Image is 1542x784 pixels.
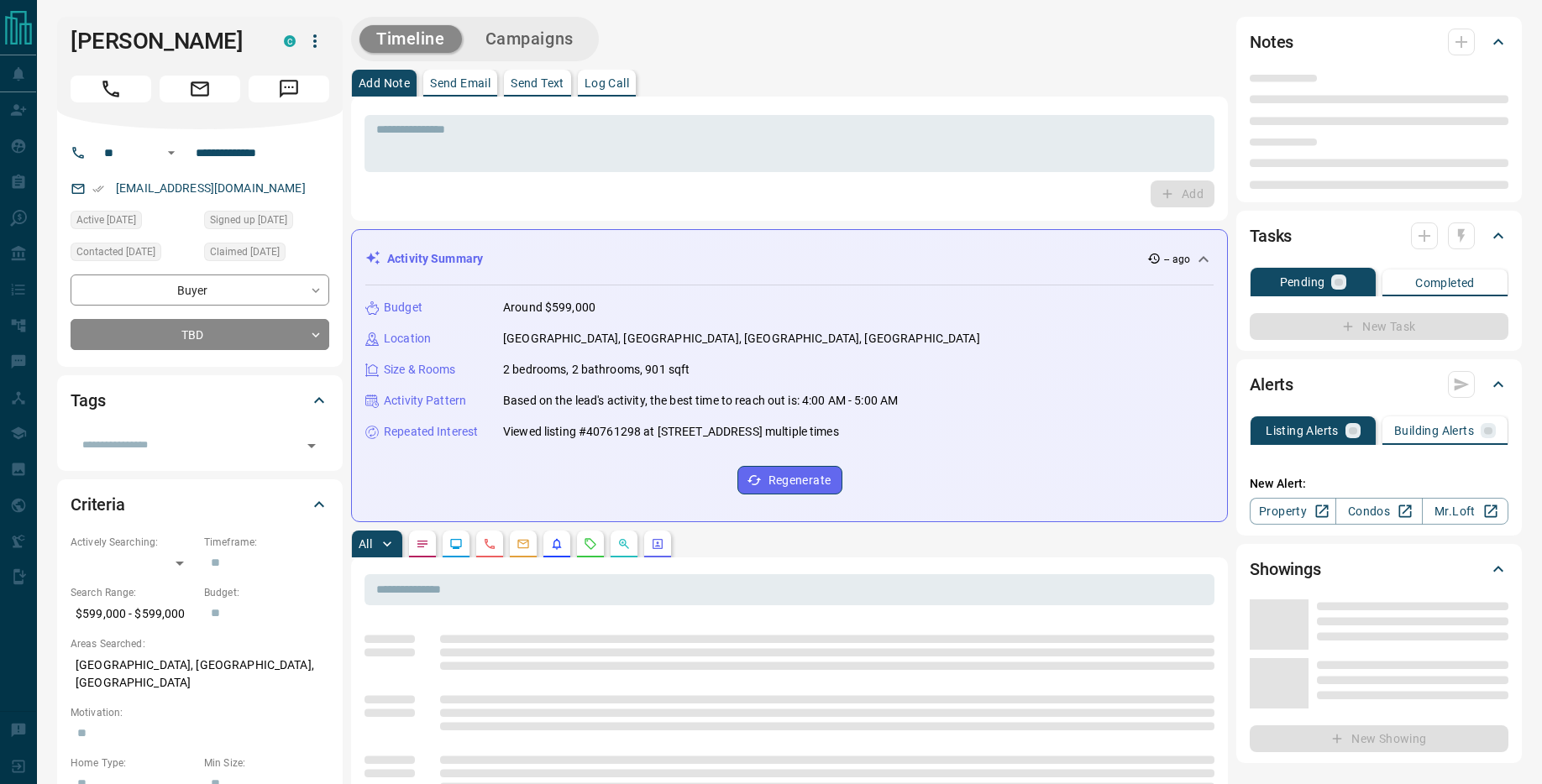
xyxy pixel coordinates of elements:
a: Condos [1335,498,1422,525]
div: TBD [71,319,329,350]
div: Tasks [1250,216,1508,256]
div: Alerts [1250,364,1508,405]
p: Size & Rooms [384,361,456,379]
button: Timeline [359,25,462,53]
p: Motivation: [71,705,329,720]
p: Viewed listing #40761298 at [STREET_ADDRESS] multiple times [503,423,839,441]
button: Open [161,143,181,163]
svg: Agent Actions [651,537,664,551]
div: Mon Sep 15 2025 [204,243,329,266]
div: Buyer [71,274,329,306]
p: Activity Pattern [384,392,466,410]
h1: [PERSON_NAME] [71,28,259,55]
div: Showings [1250,549,1508,589]
svg: Calls [483,537,496,551]
p: Activity Summary [387,250,483,268]
svg: Emails [517,537,530,551]
svg: Email Verified [92,183,104,195]
span: Contacted [DATE] [76,243,155,260]
p: 2 bedrooms, 2 bathrooms, 901 sqft [503,361,690,379]
h2: Criteria [71,491,125,518]
h2: Notes [1250,29,1293,55]
button: Open [300,434,323,457]
p: Areas Searched: [71,636,329,651]
div: condos.ca [284,35,296,47]
p: Actively Searching: [71,535,196,550]
p: Pending [1280,276,1325,288]
div: Tags [71,380,329,421]
div: Criteria [71,484,329,525]
p: Search Range: [71,585,196,600]
h2: Tasks [1250,222,1292,249]
p: Send Text [511,77,564,89]
svg: Notes [416,537,429,551]
p: Send Email [430,77,490,89]
p: All [359,538,372,550]
a: Mr.Loft [1422,498,1508,525]
p: Home Type: [71,755,196,771]
svg: Opportunities [617,537,631,551]
svg: Requests [584,537,597,551]
h2: Tags [71,387,105,414]
button: Regenerate [737,466,842,494]
a: [EMAIL_ADDRESS][DOMAIN_NAME] [116,181,306,195]
span: Signed up [DATE] [210,212,287,228]
div: Mon Sep 15 2025 [71,211,196,234]
p: Budget [384,299,422,316]
p: Log Call [585,77,629,89]
p: [GEOGRAPHIC_DATA], [GEOGRAPHIC_DATA], [GEOGRAPHIC_DATA] [71,651,329,697]
p: Add Note [359,77,410,89]
p: [GEOGRAPHIC_DATA], [GEOGRAPHIC_DATA], [GEOGRAPHIC_DATA], [GEOGRAPHIC_DATA] [503,330,980,348]
div: Mon Sep 15 2025 [71,243,196,266]
h2: Showings [1250,556,1321,583]
p: Budget: [204,585,329,600]
p: Building Alerts [1394,425,1474,436]
a: Property [1250,498,1336,525]
span: Active [DATE] [76,212,136,228]
p: Listing Alerts [1266,425,1339,436]
h2: Alerts [1250,371,1293,398]
p: Based on the lead's activity, the best time to reach out is: 4:00 AM - 5:00 AM [503,392,898,410]
p: $599,000 - $599,000 [71,600,196,628]
p: Completed [1415,277,1475,289]
svg: Lead Browsing Activity [449,537,463,551]
p: Timeframe: [204,535,329,550]
span: Claimed [DATE] [210,243,280,260]
p: Repeated Interest [384,423,478,441]
p: -- ago [1164,252,1190,267]
p: Location [384,330,431,348]
span: Call [71,76,151,102]
svg: Listing Alerts [550,537,564,551]
p: Around $599,000 [503,299,595,316]
div: Notes [1250,22,1508,62]
div: Activity Summary-- ago [365,243,1214,274]
p: Min Size: [204,755,329,771]
div: Mon Sep 15 2025 [204,211,329,234]
button: Campaigns [469,25,590,53]
span: Message [249,76,329,102]
p: New Alert: [1250,475,1508,493]
span: Email [160,76,240,102]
